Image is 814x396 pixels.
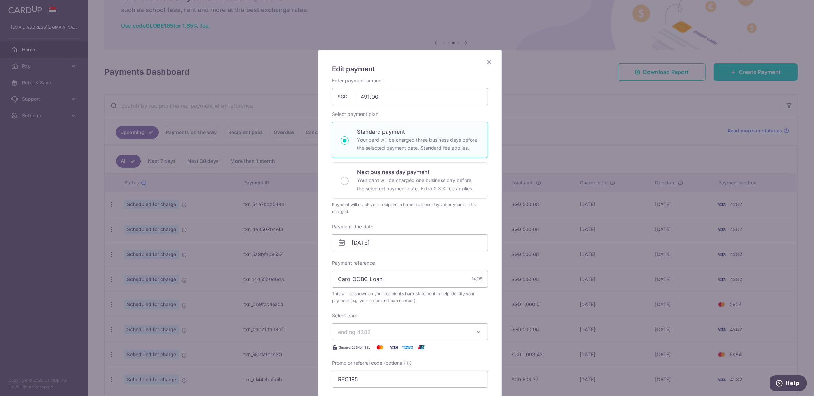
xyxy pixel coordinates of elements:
p: Your card will be charged one business day before the selected payment date. Extra 0.3% fee applies. [357,176,479,193]
span: ending 4282 [338,328,371,335]
span: Secure 256-bit SSL [339,345,370,350]
p: Standard payment [357,128,479,136]
img: Visa [387,343,401,351]
label: Select payment plan [332,111,378,118]
label: Payment reference [332,260,375,266]
div: Payment will reach your recipient in three business days after your card is charged. [332,201,488,215]
button: ending 4282 [332,323,488,340]
h5: Edit payment [332,63,488,74]
label: Payment due date [332,223,374,230]
div: 14/35 [472,276,482,283]
img: Mastercard [373,343,387,351]
span: SGD [337,93,355,100]
iframe: Opens a widget where you can find more information [770,375,807,393]
input: 0.00 [332,88,488,105]
p: Next business day payment [357,168,479,176]
p: Your card will be charged three business days before the selected payment date. Standard fee appl... [357,136,479,152]
label: Enter payment amount [332,77,383,84]
span: This will be shown on your recipient’s bank statement to help identify your payment (e.g. your na... [332,290,488,304]
label: Select card [332,312,358,319]
img: UnionPay [414,343,428,351]
input: DD / MM / YYYY [332,234,488,251]
img: American Express [401,343,414,351]
span: Promo or referral code (optional) [332,360,405,367]
button: Close [485,58,493,66]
